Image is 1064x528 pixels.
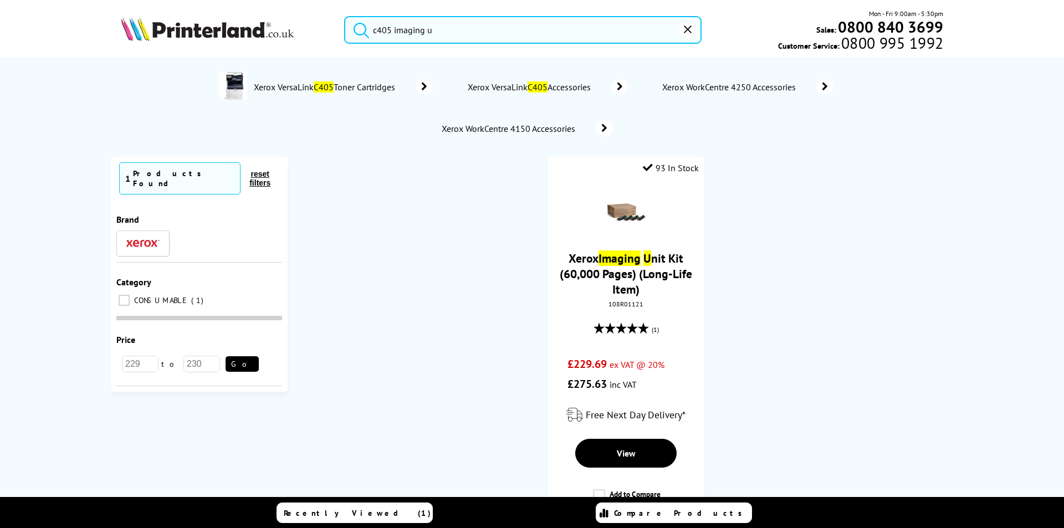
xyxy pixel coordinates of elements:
[226,356,259,372] button: Go
[593,489,661,510] label: Add to Compare
[567,377,607,391] span: £275.63
[314,81,334,93] mark: C405
[133,168,234,188] div: Products Found
[575,439,677,468] a: View
[253,81,400,93] span: Xerox VersaLink Toner Cartridges
[126,239,160,247] img: Xerox
[116,334,135,345] span: Price
[219,72,247,100] img: Xerox-VersaLink-C405-conspage.jpg
[596,503,752,523] a: Compare Products
[183,356,220,372] input: 230
[661,79,833,95] a: Xerox WorkCentre 4250 Accessories
[158,359,183,369] span: to
[836,22,943,32] a: 0800 840 3699
[869,8,943,19] span: Mon - Fri 9:00am - 5:30pm
[125,173,130,184] span: 1
[277,503,433,523] a: Recently Viewed (1)
[610,379,637,390] span: inc VAT
[344,16,702,44] input: Search product or brand
[119,295,130,306] input: CONSUMABLE 1
[441,123,580,134] span: Xerox WorkCentre 4150 Accessories
[607,193,646,232] img: Xerox-108R01121-Small.gif
[253,72,433,102] a: Xerox VersaLinkC405Toner Cartridges
[121,17,330,43] a: Printerland Logo
[122,356,158,372] input: 229
[241,169,279,188] button: reset filters
[567,357,607,371] span: £229.69
[598,250,641,266] mark: Imaging
[191,295,206,305] span: 1
[466,79,628,95] a: Xerox VersaLinkC405Accessories
[560,250,692,297] a: XeroxImaging Unit Kit (60,000 Pages) (Long-Life Item)
[116,214,139,225] span: Brand
[617,448,636,459] span: View
[556,300,696,308] div: 108R01121
[553,399,699,430] div: modal_delivery
[838,17,943,37] b: 0800 840 3699
[121,17,294,41] img: Printerland Logo
[840,38,943,48] span: 0800 995 1992
[661,81,800,93] span: Xerox WorkCentre 4250 Accessories
[614,508,748,518] span: Compare Products
[643,162,699,173] div: 93 In Stock
[466,81,595,93] span: Xerox VersaLink Accessories
[131,295,190,305] span: CONSUMABLE
[816,24,836,35] span: Sales:
[610,359,664,370] span: ex VAT @ 20%
[586,408,686,421] span: Free Next Day Delivery*
[441,121,613,136] a: Xerox WorkCentre 4150 Accessories
[778,38,943,51] span: Customer Service:
[643,250,651,266] mark: U
[284,508,431,518] span: Recently Viewed (1)
[116,276,151,288] span: Category
[652,319,659,340] span: (1)
[528,81,548,93] mark: C405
